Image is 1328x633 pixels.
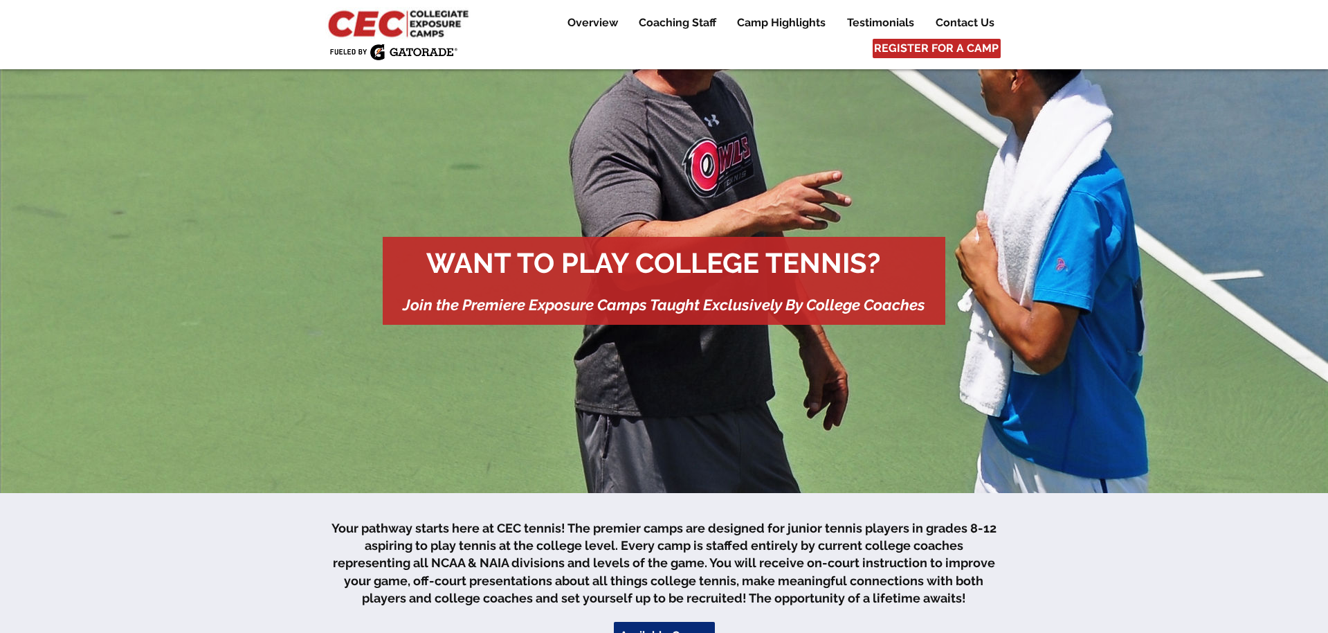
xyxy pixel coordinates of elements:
[557,15,628,31] a: Overview
[840,15,921,31] p: Testimonials
[837,15,925,31] a: Testimonials
[730,15,833,31] p: Camp Highlights
[873,39,1001,58] a: REGISTER FOR A CAMP
[426,247,880,279] span: WANT TO PLAY COLLEGE TENNIS?
[925,15,1004,31] a: Contact Us
[547,15,1004,31] nav: Site
[874,41,999,56] span: REGISTER FOR A CAMP
[329,44,457,60] img: Fueled by Gatorade.png
[325,7,475,39] img: CEC Logo Primary_edited.jpg
[929,15,1001,31] p: Contact Us
[331,521,997,605] span: Your pathway starts here at CEC tennis! The premier camps are designed for junior tennis players ...
[403,296,925,314] span: Join the Premiere Exposure Camps Taught Exclusively By College Coaches
[632,15,723,31] p: Coaching Staff
[727,15,836,31] a: Camp Highlights
[561,15,625,31] p: Overview
[628,15,726,31] a: Coaching Staff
